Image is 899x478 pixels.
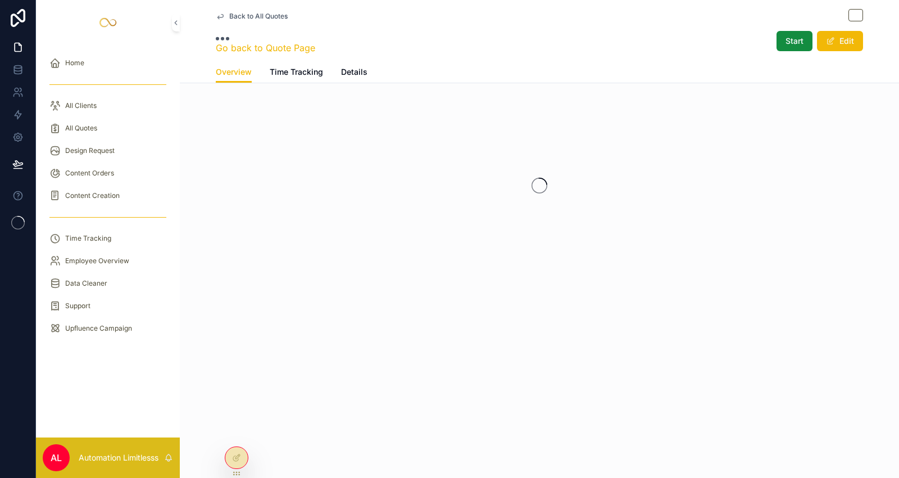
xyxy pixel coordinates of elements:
div: scrollable content [36,45,180,353]
span: Details [341,66,367,78]
span: AL [51,451,62,465]
a: Content Creation [43,186,173,206]
a: Time Tracking [43,228,173,249]
a: Data Cleaner [43,273,173,294]
a: Back to All Quotes [216,12,288,21]
span: Data Cleaner [65,279,107,288]
span: All Clients [65,101,97,110]
span: Overview [216,66,252,78]
a: Overview [216,62,252,83]
button: Edit [817,31,863,51]
span: Back to All Quotes [229,12,288,21]
a: Upfluence Campaign [43,318,173,339]
a: Support [43,296,173,316]
span: Time Tracking [270,66,323,78]
a: Time Tracking [270,62,323,84]
span: Upfluence Campaign [65,324,132,333]
span: Employee Overview [65,256,129,265]
a: Details [341,62,367,84]
span: Start [786,35,803,47]
a: Go back to Quote Page [216,41,315,55]
button: Start [777,31,812,51]
a: Employee Overview [43,251,173,271]
span: All Quotes [65,124,97,133]
a: Content Orders [43,163,173,183]
span: Support [65,301,90,310]
img: App logo [99,13,117,31]
span: Content Orders [65,169,114,178]
span: Content Creation [65,191,120,200]
p: Automation Limitlesss [79,452,158,463]
a: All Clients [43,96,173,116]
span: Design Request [65,146,115,155]
a: Home [43,53,173,73]
span: Home [65,58,84,67]
a: Design Request [43,141,173,161]
span: Time Tracking [65,234,111,243]
a: All Quotes [43,118,173,138]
